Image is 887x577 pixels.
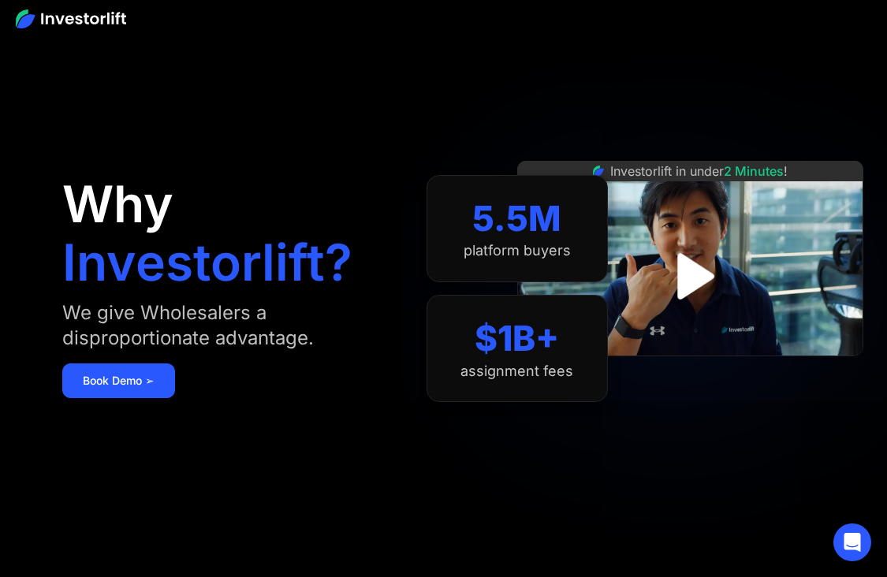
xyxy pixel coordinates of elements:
[475,318,559,359] div: $1B+
[572,364,808,383] iframe: Customer reviews powered by Trustpilot
[610,162,788,181] div: Investorlift in under !
[464,242,571,259] div: platform buyers
[472,198,561,240] div: 5.5M
[62,363,175,398] a: Book Demo ➢
[833,523,871,561] div: Open Intercom Messenger
[460,363,573,380] div: assignment fees
[724,163,784,179] span: 2 Minutes
[62,179,173,229] h1: Why
[62,237,352,288] h1: Investorlift?
[655,241,725,311] a: open lightbox
[62,300,395,351] div: We give Wholesalers a disproportionate advantage.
